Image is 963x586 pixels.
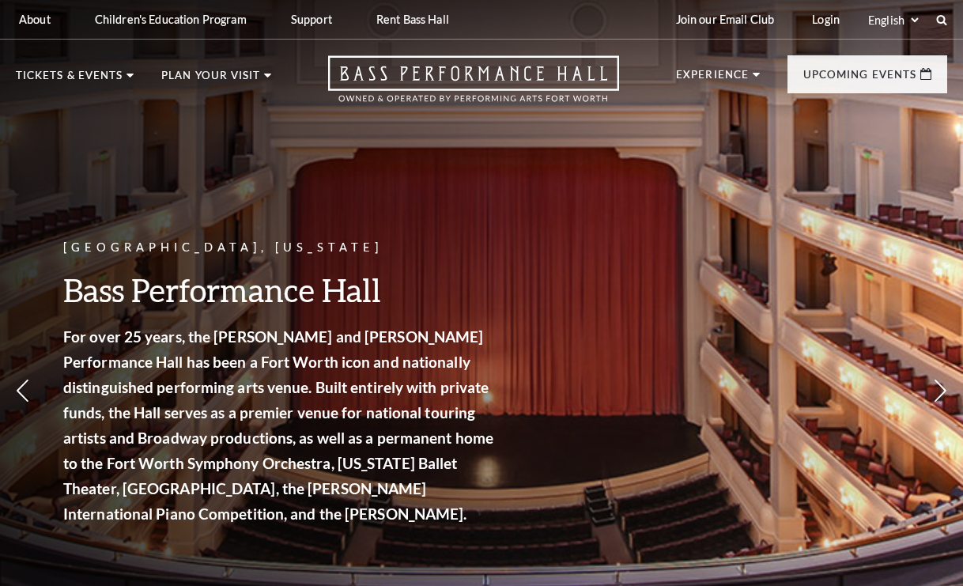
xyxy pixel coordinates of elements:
[676,70,749,89] p: Experience
[803,70,916,89] p: Upcoming Events
[865,13,921,28] select: Select:
[19,13,51,26] p: About
[376,13,449,26] p: Rent Bass Hall
[63,270,498,310] h3: Bass Performance Hall
[16,70,123,89] p: Tickets & Events
[95,13,247,26] p: Children's Education Program
[161,70,260,89] p: Plan Your Visit
[63,327,493,523] strong: For over 25 years, the [PERSON_NAME] and [PERSON_NAME] Performance Hall has been a Fort Worth ico...
[63,238,498,258] p: [GEOGRAPHIC_DATA], [US_STATE]
[291,13,332,26] p: Support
